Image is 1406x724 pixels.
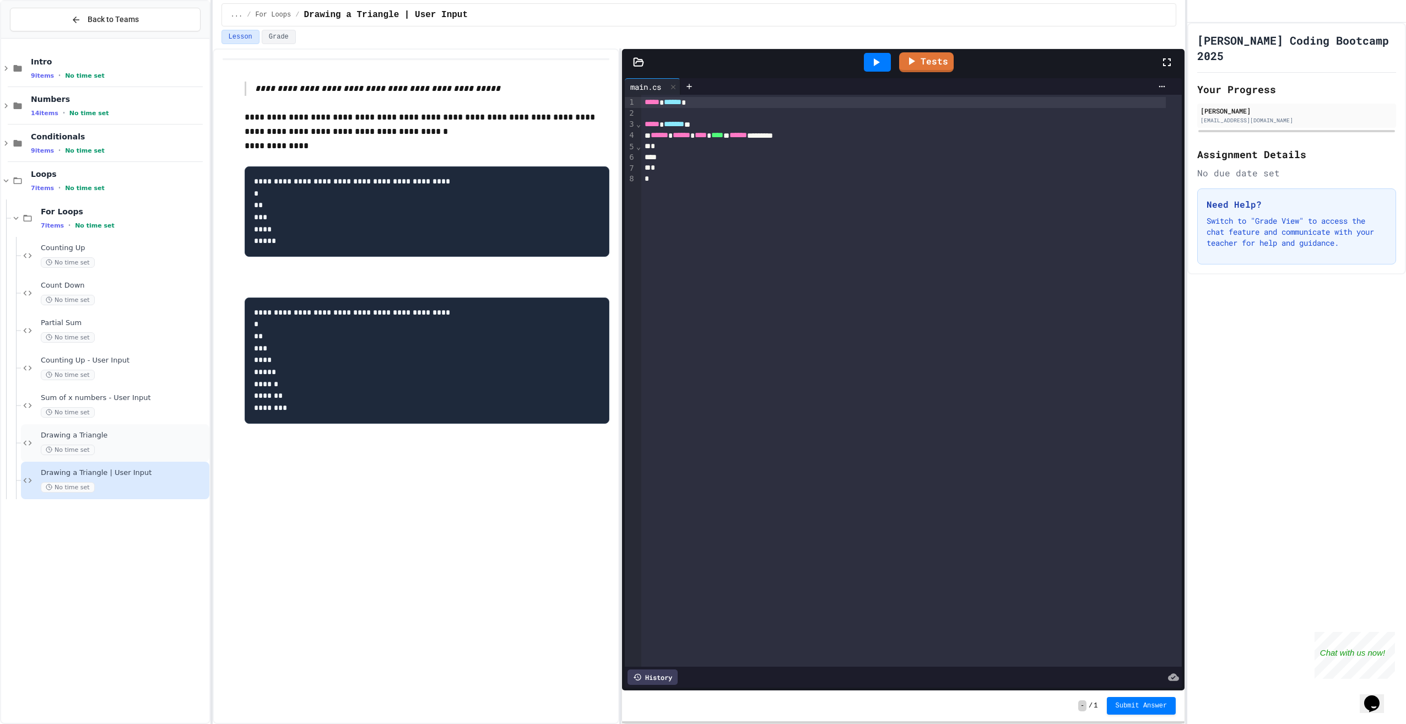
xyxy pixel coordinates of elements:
[58,71,61,80] span: •
[65,185,105,192] span: No time set
[304,8,468,21] span: Drawing a Triangle | User Input
[31,147,54,154] span: 9 items
[1094,701,1097,710] span: 1
[69,110,109,117] span: No time set
[1197,166,1396,180] div: No due date set
[625,108,636,119] div: 2
[247,10,251,19] span: /
[1315,632,1395,679] iframe: chat widget
[1197,33,1396,63] h1: [PERSON_NAME] Coding Bootcamp 2025
[625,130,636,141] div: 4
[625,163,636,174] div: 7
[10,8,201,31] button: Back to Teams
[41,482,95,493] span: No time set
[41,445,95,455] span: No time set
[262,30,296,44] button: Grade
[625,174,636,185] div: 8
[1078,700,1086,711] span: -
[625,97,636,108] div: 1
[58,183,61,192] span: •
[68,221,71,230] span: •
[63,109,65,117] span: •
[636,120,641,128] span: Fold line
[255,10,291,19] span: For Loops
[31,94,207,104] span: Numbers
[75,222,115,229] span: No time set
[41,207,207,217] span: For Loops
[41,332,95,343] span: No time set
[41,257,95,268] span: No time set
[1107,697,1176,715] button: Submit Answer
[1200,116,1393,125] div: [EMAIL_ADDRESS][DOMAIN_NAME]
[625,119,636,130] div: 3
[1200,106,1393,116] div: [PERSON_NAME]
[295,10,299,19] span: /
[1116,701,1167,710] span: Submit Answer
[1197,82,1396,97] h2: Your Progress
[625,152,636,163] div: 6
[1089,701,1093,710] span: /
[65,147,105,154] span: No time set
[899,52,954,72] a: Tests
[636,142,641,151] span: Fold line
[31,132,207,142] span: Conditionals
[231,10,243,19] span: ...
[625,78,680,95] div: main.cs
[41,468,207,478] span: Drawing a Triangle | User Input
[58,146,61,155] span: •
[1197,147,1396,162] h2: Assignment Details
[41,222,64,229] span: 7 items
[31,72,54,79] span: 9 items
[65,72,105,79] span: No time set
[41,407,95,418] span: No time set
[31,185,54,192] span: 7 items
[88,14,139,25] span: Back to Teams
[625,142,636,153] div: 5
[41,295,95,305] span: No time set
[31,110,58,117] span: 14 items
[31,57,207,67] span: Intro
[41,356,207,365] span: Counting Up - User Input
[1207,215,1387,248] p: Switch to "Grade View" to access the chat feature and communicate with your teacher for help and ...
[628,669,678,685] div: History
[1360,680,1395,713] iframe: chat widget
[41,370,95,380] span: No time set
[41,431,207,440] span: Drawing a Triangle
[41,244,207,253] span: Counting Up
[31,169,207,179] span: Loops
[221,30,259,44] button: Lesson
[625,81,667,93] div: main.cs
[1207,198,1387,211] h3: Need Help?
[41,318,207,328] span: Partial Sum
[41,281,207,290] span: Count Down
[41,393,207,403] span: Sum of x numbers - User Input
